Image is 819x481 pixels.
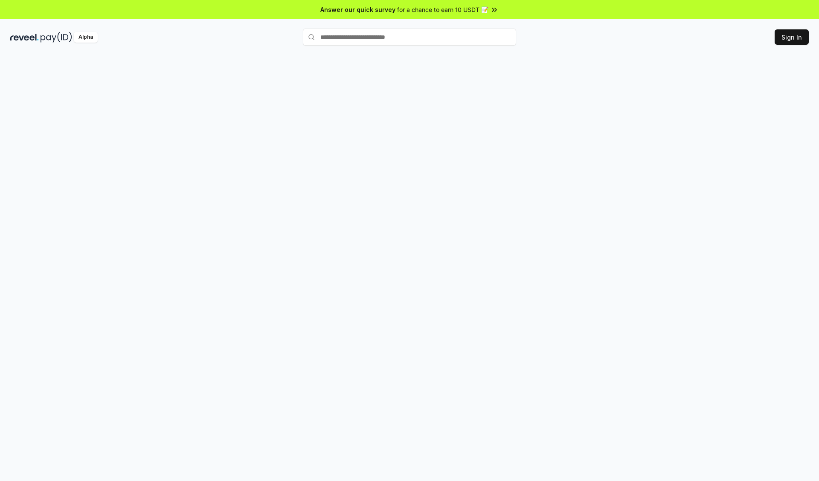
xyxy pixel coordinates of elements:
button: Sign In [775,29,809,45]
img: reveel_dark [10,32,39,43]
div: Alpha [74,32,98,43]
span: for a chance to earn 10 USDT 📝 [397,5,488,14]
img: pay_id [41,32,72,43]
span: Answer our quick survey [320,5,395,14]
